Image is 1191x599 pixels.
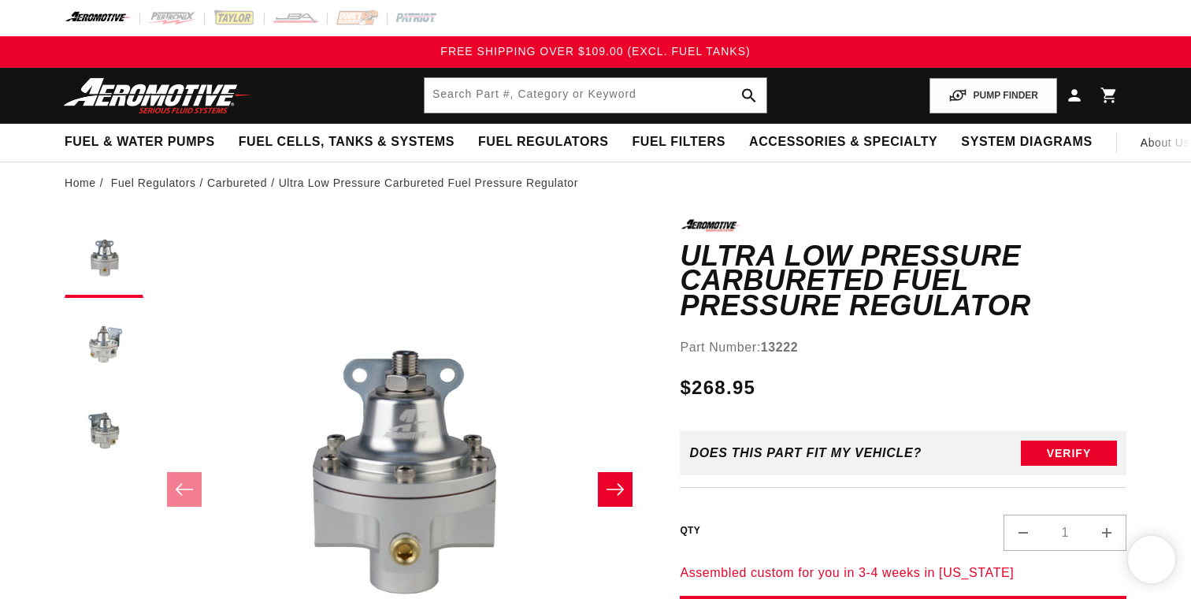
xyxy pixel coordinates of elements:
[478,134,608,151] span: Fuel Regulators
[737,124,949,161] summary: Accessories & Specialty
[65,219,143,298] button: Load image 1 in gallery view
[65,393,143,471] button: Load image 3 in gallery view
[59,77,256,114] img: Aeromotive
[929,78,1057,113] button: PUMP FINDER
[65,306,143,385] button: Load image 2 in gallery view
[598,472,633,507] button: Slide right
[680,374,755,402] span: $268.95
[680,337,1126,358] div: Part Number:
[239,134,455,151] span: Fuel Cells, Tanks & Systems
[227,124,466,161] summary: Fuel Cells, Tanks & Systems
[689,446,922,460] div: Does This part fit My vehicle?
[53,124,227,161] summary: Fuel & Water Pumps
[761,340,799,354] strong: 13222
[440,45,750,58] span: FREE SHIPPING OVER $109.00 (EXCL. FUEL TANKS)
[632,134,725,151] span: Fuel Filters
[680,244,1126,318] h1: Ultra Low Pressure Carbureted Fuel Pressure Regulator
[65,174,96,192] a: Home
[1021,441,1117,466] button: Verify
[680,563,1126,583] p: Assembled custom for you in 3-4 weeks in [US_STATE]
[111,174,207,192] li: Fuel Regulators
[961,134,1092,151] span: System Diagrams
[65,134,215,151] span: Fuel & Water Pumps
[1141,136,1189,149] span: About Us
[279,174,578,192] li: Ultra Low Pressure Carbureted Fuel Pressure Regulator
[466,124,620,161] summary: Fuel Regulators
[65,174,1126,192] nav: breadcrumbs
[167,472,202,507] button: Slide left
[425,78,766,113] input: Search by Part Number, Category or Keyword
[949,124,1104,161] summary: System Diagrams
[680,524,700,538] label: QTY
[749,134,937,151] span: Accessories & Specialty
[207,174,279,192] li: Carbureted
[732,78,766,113] button: search button
[620,124,737,161] summary: Fuel Filters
